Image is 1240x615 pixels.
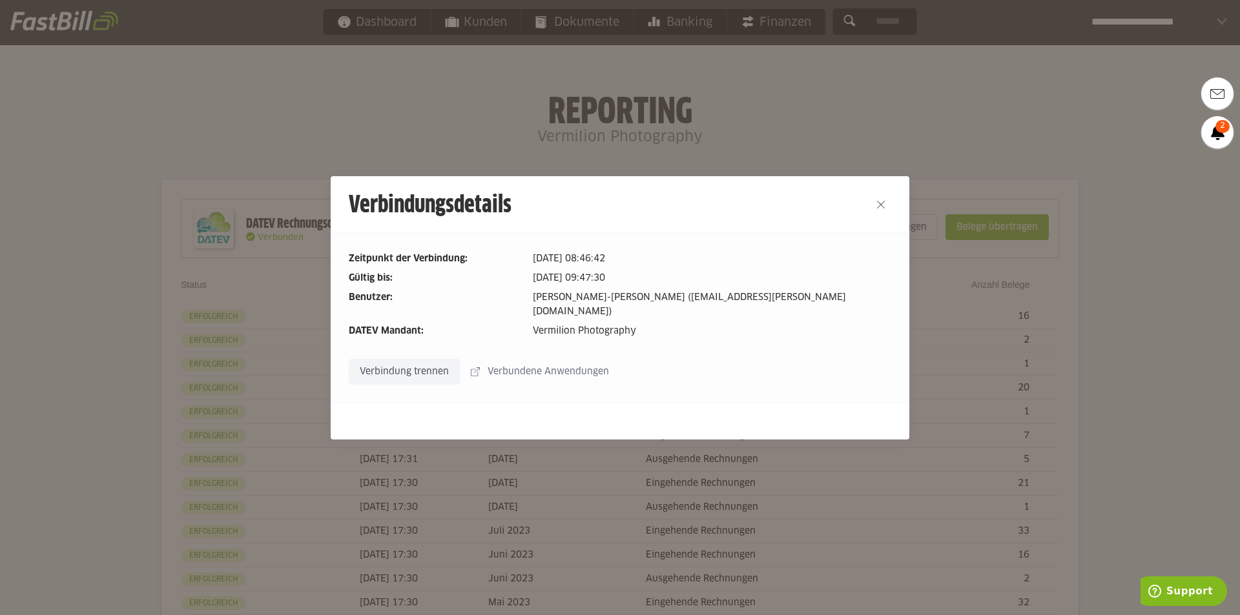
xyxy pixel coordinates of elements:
[349,290,522,319] dt: Benutzer:
[349,324,522,338] dt: DATEV Mandant:
[1141,576,1227,609] iframe: Öffnet ein Widget, in dem Sie weitere Informationen finden
[533,271,891,285] dd: [DATE] 09:47:30
[533,290,891,319] dd: [PERSON_NAME]-[PERSON_NAME] ([EMAIL_ADDRESS][PERSON_NAME][DOMAIN_NAME])
[533,324,891,338] dd: Vermilion Photography
[1201,116,1234,148] a: 2
[462,359,620,385] sl-button: Verbundene Anwendungen
[349,252,522,266] dt: Zeitpunkt der Verbindung:
[1215,120,1230,133] span: 2
[533,252,891,266] dd: [DATE] 08:46:42
[349,359,460,385] sl-button: Verbindung trennen
[349,271,522,285] dt: Gültig bis:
